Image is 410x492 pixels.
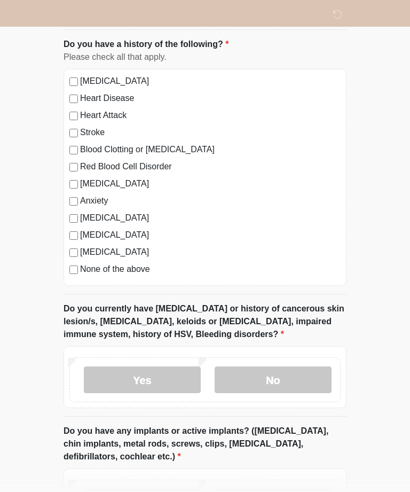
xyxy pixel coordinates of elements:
[69,249,78,257] input: [MEDICAL_DATA]
[80,144,341,157] label: Blood Clotting or [MEDICAL_DATA]
[64,51,346,64] div: Please check all that apply.
[64,425,346,464] label: Do you have any implants or active implants? ([MEDICAL_DATA], chin implants, metal rods, screws, ...
[69,112,78,121] input: Heart Attack
[80,246,341,259] label: [MEDICAL_DATA]
[215,367,332,394] label: No
[80,178,341,191] label: [MEDICAL_DATA]
[69,198,78,206] input: Anxiety
[64,303,346,341] label: Do you currently have [MEDICAL_DATA] or history of cancerous skin lesion/s, [MEDICAL_DATA], keloi...
[69,266,78,275] input: None of the above
[80,161,341,174] label: Red Blood Cell Disorder
[80,212,341,225] label: [MEDICAL_DATA]
[80,263,341,276] label: None of the above
[80,110,341,122] label: Heart Attack
[69,232,78,240] input: [MEDICAL_DATA]
[53,8,67,21] img: Sm Skin La Laser Logo
[69,181,78,189] input: [MEDICAL_DATA]
[80,195,341,208] label: Anxiety
[64,38,228,51] label: Do you have a history of the following?
[69,129,78,138] input: Stroke
[80,75,341,88] label: [MEDICAL_DATA]
[84,367,201,394] label: Yes
[69,215,78,223] input: [MEDICAL_DATA]
[80,127,341,139] label: Stroke
[69,146,78,155] input: Blood Clotting or [MEDICAL_DATA]
[69,95,78,104] input: Heart Disease
[80,92,341,105] label: Heart Disease
[80,229,341,242] label: [MEDICAL_DATA]
[69,78,78,87] input: [MEDICAL_DATA]
[69,163,78,172] input: Red Blood Cell Disorder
